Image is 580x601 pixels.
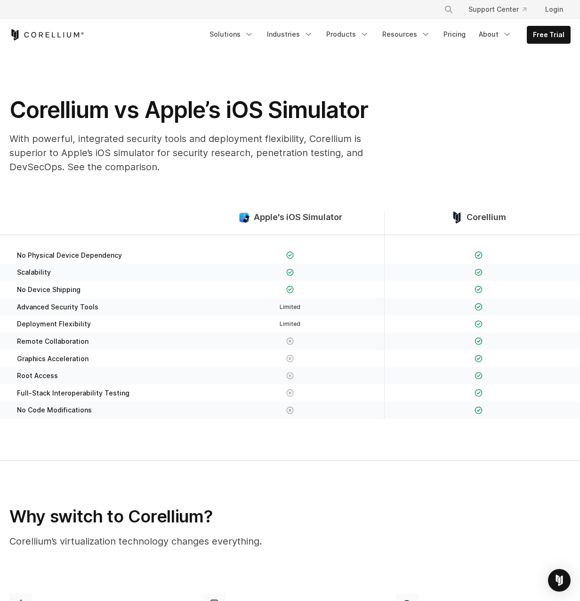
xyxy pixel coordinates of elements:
a: Solutions [204,26,259,43]
img: Checkmark [475,251,483,259]
img: Checkmark [286,251,294,259]
p: With powerful, integrated security tools and deployment flexibility, Corellium is superior to App... [9,132,386,174]
img: compare_ios-simulator--large [238,212,250,223]
img: Checkmark [475,337,483,345]
img: X [286,389,294,397]
span: Limited [280,303,300,310]
img: Checkmark [475,320,483,328]
a: Resources [377,26,436,43]
span: Advanced Security Tools [17,303,98,311]
a: Products [321,26,375,43]
span: Remote Collaboration [17,337,89,346]
span: Scalability [17,268,51,277]
img: Checkmark [475,303,483,311]
img: Checkmark [475,406,483,414]
img: Checkmark [286,269,294,277]
span: Deployment Flexibility [17,320,91,328]
img: X [286,337,294,345]
img: X [286,355,294,363]
a: Industries [261,26,319,43]
a: About [473,26,517,43]
a: Login [538,1,571,18]
span: No Physical Device Dependency [17,251,122,260]
span: No Device Shipping [17,285,81,294]
span: Graphics Acceleration [17,355,89,363]
img: Checkmark [475,285,483,293]
span: Limited [280,320,300,327]
div: Open Intercom Messenger [548,569,571,592]
img: Checkmark [475,389,483,397]
img: Checkmark [475,269,483,277]
span: Root Access [17,372,58,380]
img: X [286,372,294,380]
a: Corellium Home [9,29,84,40]
a: Pricing [438,26,471,43]
button: Search [440,1,457,18]
img: Checkmark [286,285,294,293]
span: Full-Stack Interoperability Testing [17,389,129,397]
div: Navigation Menu [204,26,571,44]
img: Checkmark [475,355,483,363]
a: Support Center [461,1,534,18]
img: X [286,406,294,414]
p: Corellium’s virtualization technology changes everything. [9,534,377,548]
img: Checkmark [475,372,483,380]
a: Free Trial [527,26,570,43]
span: No Code Modifications [17,406,92,414]
span: Apple's iOS Simulator [254,212,342,223]
h1: Corellium vs Apple’s iOS Simulator [9,96,386,124]
span: Corellium [467,212,506,223]
div: Navigation Menu [433,1,571,18]
h2: Why switch to Corellium? [9,506,377,527]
